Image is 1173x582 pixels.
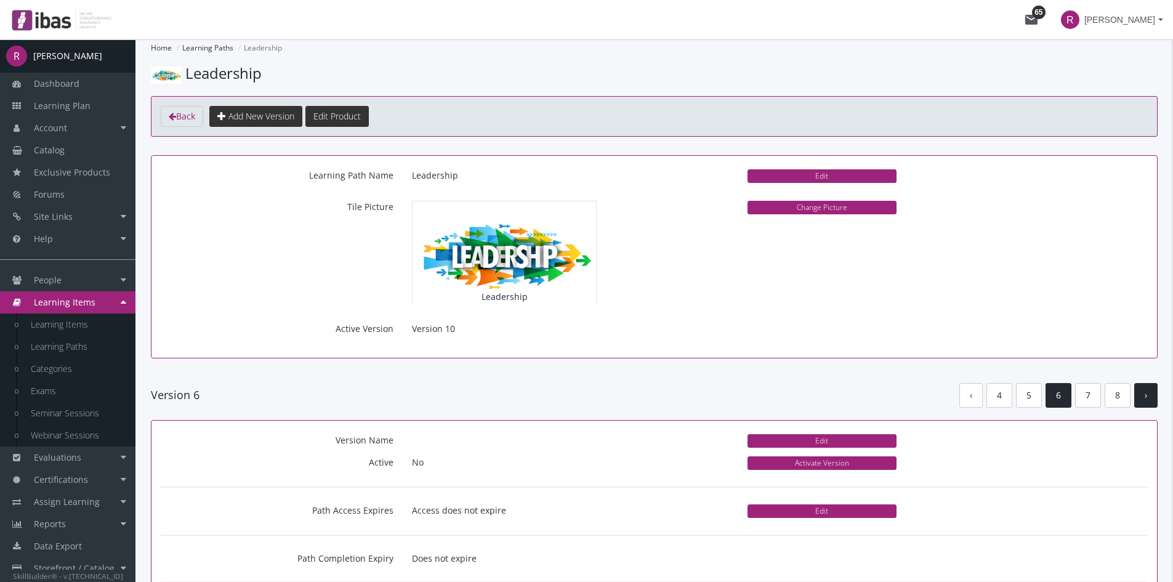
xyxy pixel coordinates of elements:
[161,106,203,127] a: Back
[748,169,897,183] button: Edit
[1061,10,1079,29] span: R
[34,78,79,89] span: Dashboard
[34,562,115,574] span: Storefront / Catalog
[413,201,596,305] img: pathPicture.png
[151,548,403,565] label: Path Completion Expiry
[412,165,728,186] p: Leadership
[151,196,403,213] label: Tile Picture
[18,402,135,424] a: Seminar Sessions
[748,201,897,214] button: Change Picture
[1084,9,1155,31] span: [PERSON_NAME]
[1016,383,1042,408] a: 5
[18,313,135,336] a: Learning Items
[416,292,593,301] h4: Leadership
[34,518,66,530] span: Reports
[959,383,983,408] a: ‹
[748,504,897,518] button: Edit
[209,106,302,127] button: Add New Version
[151,67,182,84] img: pathPicture.png
[34,474,88,485] span: Certifications
[748,434,897,448] button: Edit
[1046,383,1071,408] a: 6
[34,296,95,308] span: Learning Items
[18,358,135,380] a: Categories
[18,424,135,447] a: Webinar Sessions
[151,452,403,469] label: Active
[34,496,100,507] span: Assign Learning
[151,430,403,447] label: Version Name
[34,233,53,245] span: Help
[34,211,73,222] span: Site Links
[151,318,403,335] label: Active Version
[305,106,369,127] button: Edit Product
[151,165,403,182] label: Learning Path Name
[748,456,897,470] button: Activate Version
[182,42,233,53] a: Learning Paths
[1134,383,1158,408] a: ›
[1105,383,1131,408] a: 8
[412,318,728,339] p: Version 10
[151,500,403,517] label: Path Access Expires
[151,389,200,402] h4: Version 6
[34,540,82,552] span: Data Export
[18,336,135,358] a: Learning Paths
[34,451,81,463] span: Evaluations
[151,42,172,53] a: Home
[412,500,728,521] p: Access does not expire
[6,46,27,67] span: R
[412,452,728,473] p: No
[18,380,135,402] a: Exams
[34,188,65,200] span: Forums
[34,122,67,134] span: Account
[412,548,1148,569] p: Does not expire
[986,383,1012,408] a: 4
[228,110,294,122] span: Add New Version
[34,100,91,111] span: Learning Plan
[185,63,262,83] span: Leadership
[176,110,195,122] span: Back
[1075,383,1101,408] a: 7
[33,50,102,62] div: [PERSON_NAME]
[1024,12,1039,27] mat-icon: mail
[13,571,123,581] small: SkillBuilder® - v.[TECHNICAL_ID]
[34,166,110,178] span: Exclusive Products
[34,144,65,156] span: Catalog
[34,274,62,286] span: People
[235,39,282,57] li: Leadership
